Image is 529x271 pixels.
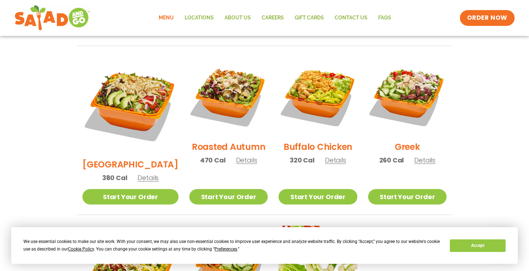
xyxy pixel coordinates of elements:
[450,239,505,252] button: Accept
[14,4,90,32] img: new-SAG-logo-768×292
[189,189,268,205] a: Start Your Order
[284,141,352,153] h2: Buffalo Chicken
[11,227,518,264] div: Cookie Consent Prompt
[179,10,219,26] a: Locations
[414,156,435,165] span: Details
[82,189,178,205] a: Start Your Order
[329,10,373,26] a: Contact Us
[214,247,237,252] span: Preferences
[23,238,441,253] div: We use essential cookies to make our site work. With your consent, we may also use non-essential ...
[236,156,257,165] span: Details
[200,155,226,165] span: 470 Cal
[153,10,179,26] a: Menu
[379,155,404,165] span: 260 Cal
[460,10,515,26] a: ORDER NOW
[325,156,346,165] span: Details
[219,10,256,26] a: About Us
[82,57,178,153] img: Product photo for BBQ Ranch Salad
[256,10,289,26] a: Careers
[137,173,159,182] span: Details
[82,158,178,171] h2: [GEOGRAPHIC_DATA]
[192,141,266,153] h2: Roasted Autumn
[279,57,357,135] img: Product photo for Buffalo Chicken Salad
[189,57,268,135] img: Product photo for Roasted Autumn Salad
[68,247,94,252] span: Cookie Policy
[289,10,329,26] a: GIFT CARDS
[467,14,507,22] span: ORDER NOW
[279,189,357,205] a: Start Your Order
[102,173,127,183] span: 380 Cal
[395,141,420,153] h2: Greek
[368,189,447,205] a: Start Your Order
[373,10,397,26] a: FAQs
[153,10,397,26] nav: Menu
[290,155,315,165] span: 320 Cal
[368,57,447,135] img: Product photo for Greek Salad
